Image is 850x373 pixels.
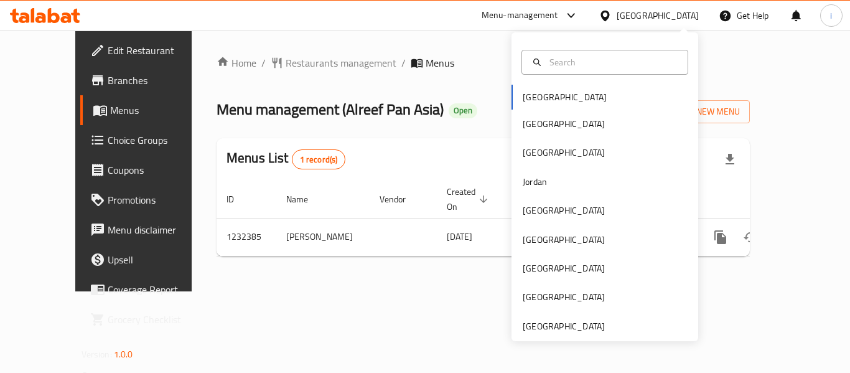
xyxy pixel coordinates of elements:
a: Menu disclaimer [80,215,217,245]
span: Created On [447,184,492,214]
div: [GEOGRAPHIC_DATA] [523,262,605,275]
div: Export file [715,144,745,174]
div: [GEOGRAPHIC_DATA] [523,319,605,333]
nav: breadcrumb [217,55,750,70]
a: Coupons [80,155,217,185]
span: 1 record(s) [292,154,345,166]
span: Coverage Report [108,282,207,297]
span: 1.0.0 [114,346,133,362]
span: Upsell [108,252,207,267]
a: Menus [80,95,217,125]
a: Coverage Report [80,275,217,305]
span: Vendor [380,192,422,207]
button: more [706,222,736,252]
span: Coupons [108,163,207,177]
li: / [261,55,266,70]
h2: Menus List [227,149,345,169]
div: [GEOGRAPHIC_DATA] [523,204,605,217]
span: Open [449,105,477,116]
span: ID [227,192,250,207]
span: Choice Groups [108,133,207,148]
span: Grocery Checklist [108,312,207,327]
div: Menu-management [482,8,558,23]
span: Menus [426,55,454,70]
button: Change Status [736,222,765,252]
input: Search [544,55,680,69]
button: Add New Menu [653,100,750,123]
td: [PERSON_NAME] [276,218,370,256]
a: Branches [80,65,217,95]
span: Menu management ( Alreef Pan Asia ) [217,95,444,123]
span: Menu disclaimer [108,222,207,237]
span: Edit Restaurant [108,43,207,58]
span: Add New Menu [663,104,740,120]
a: Upsell [80,245,217,275]
div: Open [449,103,477,118]
a: Promotions [80,185,217,215]
span: Promotions [108,192,207,207]
a: Choice Groups [80,125,217,155]
span: Name [286,192,324,207]
div: [GEOGRAPHIC_DATA] [523,146,605,159]
span: Menus [110,103,207,118]
span: [DATE] [447,229,472,245]
div: [GEOGRAPHIC_DATA] [523,290,605,304]
a: Grocery Checklist [80,305,217,334]
a: Edit Restaurant [80,35,217,65]
div: [GEOGRAPHIC_DATA] [523,117,605,131]
td: 1232385 [217,218,276,256]
a: Home [217,55,256,70]
div: Jordan [523,175,547,189]
li: / [401,55,406,70]
span: Restaurants management [286,55,396,70]
div: Total records count [292,149,346,169]
a: Restaurants management [271,55,396,70]
div: [GEOGRAPHIC_DATA] [523,233,605,247]
span: Branches [108,73,207,88]
span: Version: [82,346,112,362]
span: i [830,9,832,22]
div: [GEOGRAPHIC_DATA] [617,9,699,22]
